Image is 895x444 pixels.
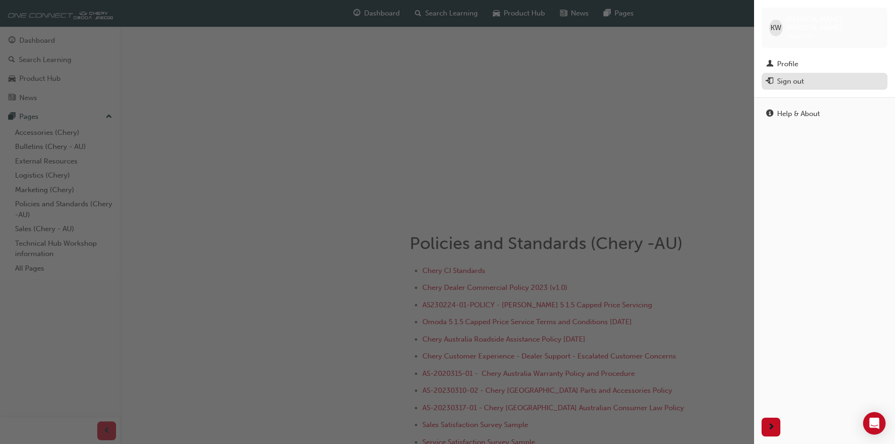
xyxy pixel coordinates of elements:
span: info-icon [766,110,773,118]
div: Help & About [777,109,820,119]
span: exit-icon [766,78,773,86]
div: Sign out [777,76,804,87]
button: Sign out [762,73,887,90]
div: Open Intercom Messenger [863,412,886,435]
span: chau0121 [786,32,814,40]
span: man-icon [766,60,773,69]
a: Help & About [762,105,887,123]
span: KW [770,23,781,33]
span: [PERSON_NAME] [PERSON_NAME] [786,15,880,32]
a: Profile [762,55,887,73]
span: next-icon [768,421,775,433]
div: Profile [777,59,798,70]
